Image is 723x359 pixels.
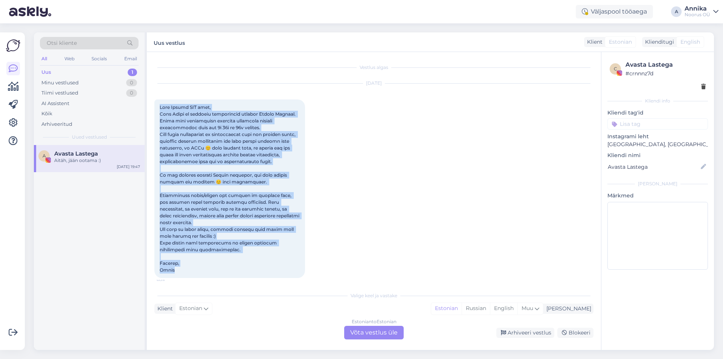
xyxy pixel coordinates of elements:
[557,328,593,338] div: Blokeeri
[584,38,602,46] div: Klient
[685,12,710,18] div: Noorus OÜ
[41,110,52,118] div: Kõik
[154,64,593,71] div: Vestlus algas
[128,69,137,76] div: 1
[154,292,593,299] div: Valige keel ja vastake
[607,98,708,104] div: Kliendi info
[123,54,139,64] div: Email
[607,141,708,148] p: [GEOGRAPHIC_DATA], [GEOGRAPHIC_DATA]
[607,192,708,200] p: Märkmed
[625,69,706,78] div: # crnnnz7d
[41,89,78,97] div: Tiimi vestlused
[462,303,490,314] div: Russian
[671,6,682,17] div: A
[431,303,462,314] div: Estonian
[126,79,137,87] div: 0
[642,38,674,46] div: Klienditugi
[6,38,20,53] img: Askly Logo
[117,164,140,170] div: [DATE] 19:47
[522,305,533,312] span: Muu
[352,318,397,325] div: Estonian to Estonian
[496,328,554,338] div: Arhiveeri vestlus
[72,134,107,141] span: Uued vestlused
[614,66,617,72] span: c
[154,80,593,87] div: [DATE]
[608,163,699,171] input: Lisa nimi
[609,38,632,46] span: Estonian
[607,118,708,130] input: Lisa tag
[344,326,404,339] div: Võta vestlus üle
[41,69,51,76] div: Uus
[63,54,76,64] div: Web
[41,79,79,87] div: Minu vestlused
[43,153,46,159] span: A
[47,39,77,47] span: Otsi kliente
[607,109,708,117] p: Kliendi tag'id
[157,278,185,284] span: 19:13
[41,121,72,128] div: Arhiveeritud
[41,100,69,107] div: AI Assistent
[607,151,708,159] p: Kliendi nimi
[160,104,300,273] span: Lore Ipsumd SIT amet, Cons Adipi el seddoeiu temporincid utlabor Etdolo Magnaal. Enima mini venia...
[126,89,137,97] div: 0
[685,6,718,18] a: AnnikaNoorus OÜ
[543,305,591,313] div: [PERSON_NAME]
[54,157,140,164] div: Aitäh, jään ootama :)
[576,5,653,18] div: Väljaspool tööaega
[490,303,517,314] div: English
[154,305,173,313] div: Klient
[54,150,98,157] span: Avasta Lastega
[607,133,708,141] p: Instagrami leht
[90,54,108,64] div: Socials
[685,6,710,12] div: Annika
[625,60,706,69] div: Avasta Lastega
[40,54,49,64] div: All
[179,304,202,313] span: Estonian
[607,180,708,187] div: [PERSON_NAME]
[680,38,700,46] span: English
[154,37,185,47] label: Uus vestlus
